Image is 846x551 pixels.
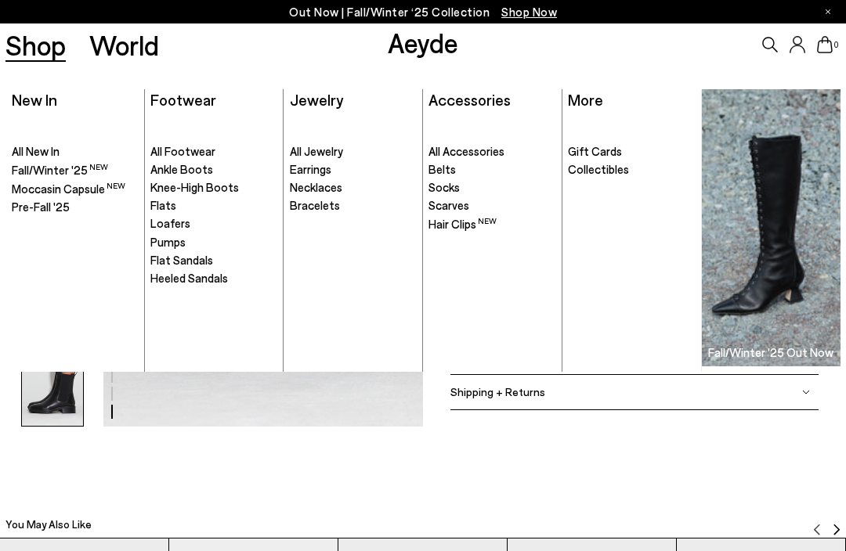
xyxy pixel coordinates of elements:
span: All Footwear [150,144,215,158]
span: All New In [12,144,60,158]
a: All Accessories [428,144,555,160]
span: Bracelets [290,198,340,212]
span: Flats [150,198,176,212]
a: Ankle Boots [150,162,277,178]
h2: You May Also Like [5,517,92,532]
p: Out Now | Fall/Winter ‘25 Collection [289,2,557,22]
img: Group_1295_900x.jpg [702,89,841,366]
span: All Accessories [428,144,504,158]
a: All Footwear [150,144,277,160]
a: Scarves [428,198,555,214]
a: Jewelry [290,90,343,109]
span: Hair Clips [428,217,497,231]
a: Footwear [150,90,216,109]
a: Gift Cards [568,144,696,160]
span: Earrings [290,162,331,176]
span: Scarves [428,198,469,212]
a: Necklaces [290,180,417,196]
a: Collectibles [568,162,696,178]
a: Hair Clips [428,216,555,232]
a: Aeyde [388,26,458,59]
span: Loafers [150,216,190,230]
h3: Out Now [786,347,833,358]
span: Navigate to /collections/new-in [501,5,557,19]
a: Flat Sandals [150,253,277,268]
a: World [89,31,159,59]
a: Loafers [150,216,277,232]
span: 0 [833,41,841,49]
button: Next slide [830,513,843,536]
span: Flat Sandals [150,253,213,267]
a: Pumps [150,235,277,250]
a: Earrings [290,162,417,178]
h3: Fall/Winter '25 [708,347,784,358]
a: Pre-Fall '25 [12,200,139,215]
span: Gift Cards [568,144,622,158]
button: Previous slide [811,513,823,536]
img: Jack Chelsea Boots - Image 6 [22,344,83,426]
a: 0 [817,36,833,53]
a: Heeled Sandals [150,271,277,286]
a: All Jewelry [290,144,417,160]
a: Fall/Winter '25 Out Now [702,89,841,366]
span: Belts [428,162,456,176]
img: svg%3E [802,388,810,396]
a: Shop [5,31,66,59]
span: All Jewelry [290,144,343,158]
a: Moccasin Capsule [12,181,139,197]
span: Heeled Sandals [150,271,228,285]
img: svg%3E [830,524,843,536]
img: svg%3E [811,524,823,536]
a: Fall/Winter '25 [12,162,139,178]
a: Belts [428,162,555,178]
span: Shipping + Returns [450,385,545,398]
span: Knee-High Boots [150,180,239,194]
span: Fall/Winter '25 [12,163,108,177]
span: Necklaces [290,180,342,194]
a: Knee-High Boots [150,180,277,196]
span: Pumps [150,235,186,249]
a: Flats [150,198,277,214]
a: All New In [12,144,139,160]
a: New In [12,90,57,109]
span: Socks [428,180,460,194]
a: More [568,90,603,109]
a: Bracelets [290,198,417,214]
a: Socks [428,180,555,196]
a: Accessories [428,90,511,109]
span: Moccasin Capsule [12,182,125,196]
span: Collectibles [568,162,629,176]
span: Ankle Boots [150,162,213,176]
span: Pre-Fall '25 [12,200,70,214]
